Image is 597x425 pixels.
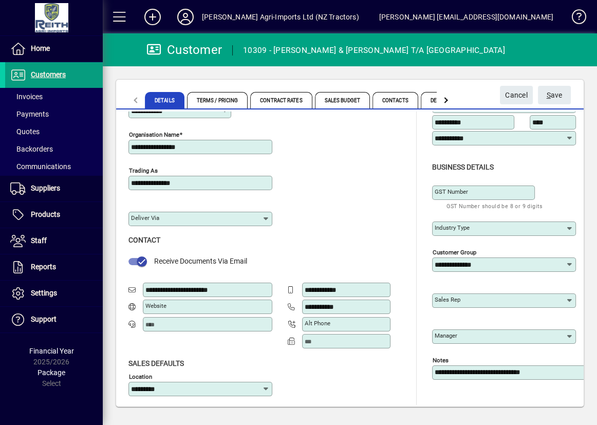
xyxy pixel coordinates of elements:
[128,236,160,244] span: Contact
[5,202,103,228] a: Products
[10,162,71,171] span: Communications
[31,263,56,271] span: Reports
[5,158,103,175] a: Communications
[547,91,551,99] span: S
[5,105,103,123] a: Payments
[435,332,457,339] mat-label: Manager
[10,127,40,136] span: Quotes
[154,257,247,265] span: Receive Documents Via Email
[372,92,418,108] span: Contacts
[432,163,494,171] span: Business details
[379,9,553,25] div: [PERSON_NAME] [EMAIL_ADDRESS][DOMAIN_NAME]
[5,123,103,140] a: Quotes
[5,254,103,280] a: Reports
[564,2,584,35] a: Knowledge Base
[505,87,528,104] span: Cancel
[435,296,460,303] mat-label: Sales rep
[187,92,248,108] span: Terms / Pricing
[433,356,449,363] mat-label: Notes
[31,236,47,245] span: Staff
[500,86,533,104] button: Cancel
[31,70,66,79] span: Customers
[243,42,505,59] div: 10309 - [PERSON_NAME] & [PERSON_NAME] T/A [GEOGRAPHIC_DATA]
[315,92,370,108] span: Sales Budget
[433,248,476,255] mat-label: Customer group
[31,315,57,323] span: Support
[136,8,169,26] button: Add
[435,224,470,231] mat-label: Industry type
[202,9,359,25] div: [PERSON_NAME] Agri-Imports Ltd (NZ Tractors)
[31,184,60,192] span: Suppliers
[5,281,103,306] a: Settings
[5,36,103,62] a: Home
[31,210,60,218] span: Products
[145,302,166,309] mat-label: Website
[5,176,103,201] a: Suppliers
[10,93,43,101] span: Invoices
[129,373,152,380] mat-label: Location
[538,86,571,104] button: Save
[128,359,184,367] span: Sales defaults
[38,368,65,377] span: Package
[435,188,468,195] mat-label: GST Number
[169,8,202,26] button: Profile
[5,307,103,332] a: Support
[29,347,74,355] span: Financial Year
[31,44,50,52] span: Home
[10,145,53,153] span: Backorders
[146,42,222,58] div: Customer
[145,92,184,108] span: Details
[31,289,57,297] span: Settings
[129,167,158,174] mat-label: Trading as
[547,87,563,104] span: ave
[446,200,543,212] mat-hint: GST Number should be 8 or 9 digits
[421,92,493,108] span: Delivery Addresses
[5,140,103,158] a: Backorders
[129,131,179,138] mat-label: Organisation name
[305,320,330,327] mat-label: Alt Phone
[131,214,159,221] mat-label: Deliver via
[5,228,103,254] a: Staff
[10,110,49,118] span: Payments
[250,92,312,108] span: Contract Rates
[5,88,103,105] a: Invoices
